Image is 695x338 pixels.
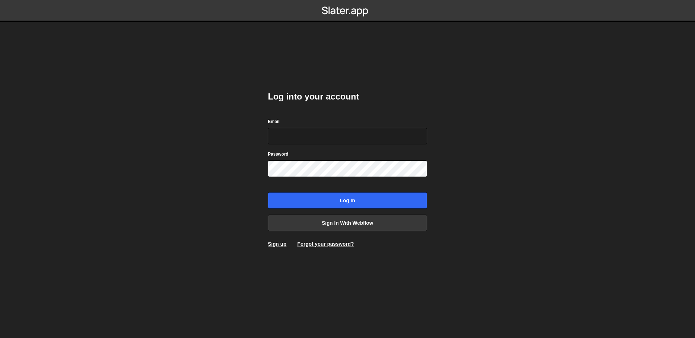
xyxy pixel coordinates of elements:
[268,151,288,158] label: Password
[268,118,279,125] label: Email
[297,241,354,247] a: Forgot your password?
[268,215,427,231] a: Sign in with Webflow
[268,241,286,247] a: Sign up
[268,91,427,102] h2: Log into your account
[268,192,427,209] input: Log in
